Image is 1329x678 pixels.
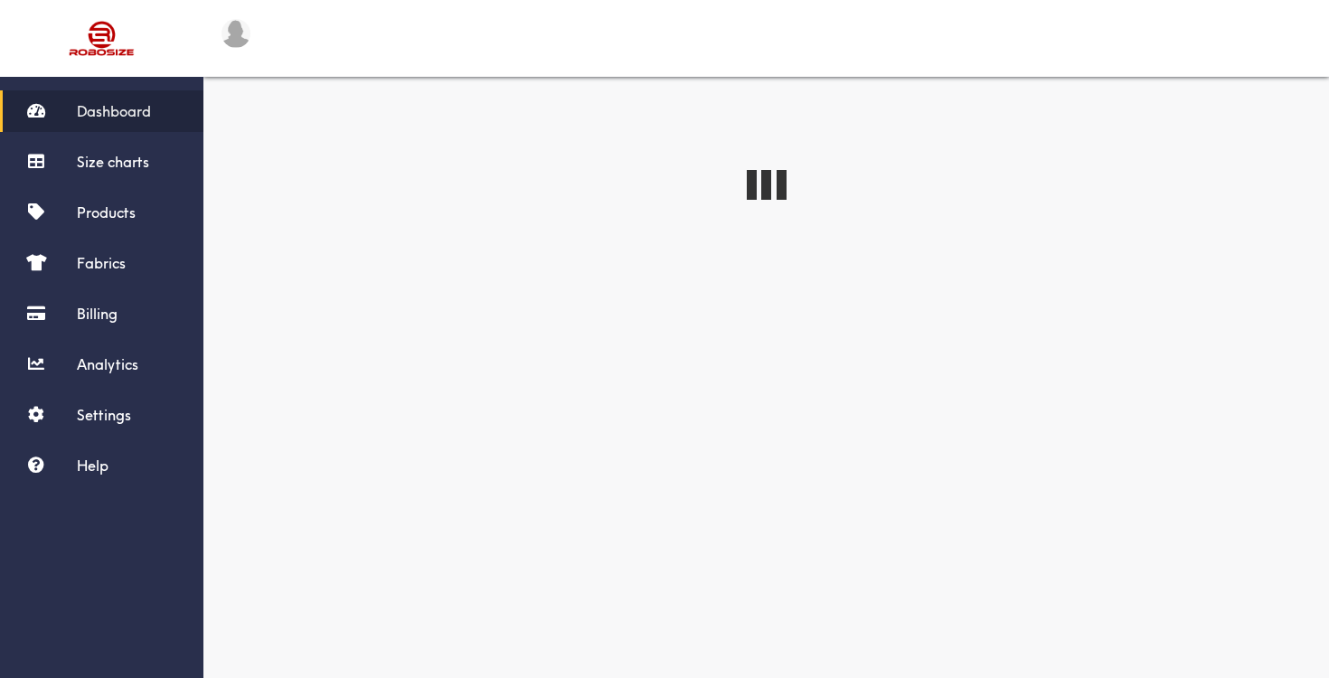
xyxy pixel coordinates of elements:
[77,153,149,171] span: Size charts
[77,406,131,424] span: Settings
[77,305,118,323] span: Billing
[77,254,126,272] span: Fabrics
[77,203,136,221] span: Products
[77,102,151,120] span: Dashboard
[34,14,170,63] img: Robosize
[77,355,138,373] span: Analytics
[77,457,108,475] span: Help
